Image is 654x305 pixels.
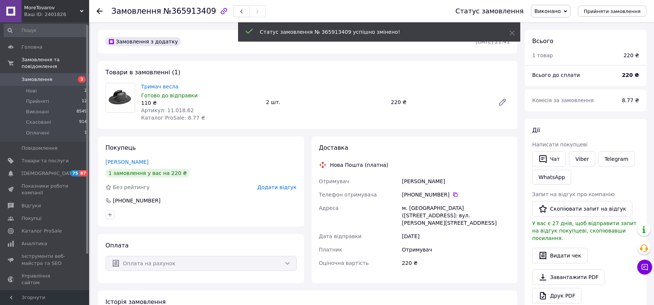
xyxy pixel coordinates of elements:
[532,288,582,304] a: Друк PDF
[455,7,524,15] div: Статус замовлення
[141,84,179,90] a: Тримач весла
[532,220,637,241] span: У вас є 27 днів, щоб відправити запит на відгук покупцеві, скопіювавши посилання.
[141,115,205,121] span: Каталог ProSale: 8.77 ₴
[263,97,388,107] div: 2 шт.
[4,24,88,37] input: Пошук
[532,151,566,167] button: Чат
[328,161,390,169] div: Нова Пошта (платна)
[22,240,47,247] span: Аналітика
[319,192,377,198] span: Телефон отримувача
[637,260,652,275] button: Чат з покупцем
[22,253,69,266] span: Інструменти веб-майстра та SEO
[106,88,135,107] img: Тримач весла
[532,142,588,147] span: Написати покупцеві
[257,184,296,190] span: Додати відгук
[598,151,635,167] a: Telegram
[260,28,491,36] div: Статус замовлення № 365913409 успішно змінено!
[402,191,510,198] div: [PHONE_NUMBER]
[400,201,511,230] div: м. [GEOGRAPHIC_DATA] ([STREET_ADDRESS]: вул. [PERSON_NAME][STREET_ADDRESS]
[105,159,149,165] a: [PERSON_NAME]
[388,97,492,107] div: 220 ₴
[532,97,594,103] span: Комісія за замовлення
[141,93,198,98] span: Готово до відправки
[584,9,641,14] span: Прийняти замовлення
[71,170,79,176] span: 75
[400,256,511,270] div: 220 ₴
[112,197,161,204] div: [PHONE_NUMBER]
[319,178,349,184] span: Отримувач
[22,273,69,286] span: Управління сайтом
[79,170,88,176] span: 87
[22,228,62,234] span: Каталог ProSale
[79,119,87,126] span: 914
[163,7,216,16] span: №365913409
[532,72,580,78] span: Всього до сплати
[22,76,52,83] span: Замовлення
[22,183,69,196] span: Показники роботи компанії
[141,99,260,107] div: 110 ₴
[534,8,561,14] span: Виконано
[113,184,150,190] span: Без рейтингу
[532,127,540,134] span: Дії
[105,169,190,178] div: 1 замовлення у вас на 220 ₴
[26,88,37,94] span: Нові
[400,230,511,243] div: [DATE]
[532,52,553,58] span: 1 товар
[22,170,77,177] span: [DEMOGRAPHIC_DATA]
[22,215,42,222] span: Покупці
[319,247,342,253] span: Платник
[569,151,595,167] a: Viber
[578,6,647,17] button: Прийняти замовлення
[319,205,339,211] span: Адреса
[24,4,80,11] span: MoreTovarov
[532,201,632,217] button: Скопіювати запит на відгук
[622,97,639,103] span: 8.77 ₴
[111,7,161,16] span: Замовлення
[24,11,89,18] div: Ваш ID: 2401826
[105,37,181,46] div: Замовлення з додатку
[78,76,85,82] span: 3
[26,108,49,115] span: Виконані
[532,248,588,263] button: Видати чек
[77,108,87,115] span: 8549
[84,130,87,136] span: 1
[26,130,49,136] span: Оплачені
[84,88,87,94] span: 2
[532,269,605,285] a: Завантажити PDF
[22,158,69,164] span: Товари та послуги
[82,98,87,105] span: 12
[400,175,511,188] div: [PERSON_NAME]
[97,7,103,15] div: Повернутися назад
[622,72,639,78] b: 220 ₴
[319,144,348,151] span: Доставка
[319,260,369,266] span: Оціночна вартість
[532,38,553,45] span: Всього
[532,191,615,197] span: Запит на відгук про компанію
[532,170,571,185] a: WhatsApp
[22,56,89,70] span: Замовлення та повідомлення
[26,98,49,105] span: Прийняті
[22,202,41,209] span: Відгуки
[400,243,511,256] div: Отримувач
[495,95,510,110] a: Редагувати
[319,233,362,239] span: Дата відправки
[624,52,639,59] div: 220 ₴
[26,119,51,126] span: Скасовані
[105,242,128,249] span: Оплата
[141,107,194,113] span: Артикул: 11.018.62
[105,69,180,76] span: Товари в замовленні (1)
[22,44,42,51] span: Головна
[105,144,136,151] span: Покупець
[22,145,58,152] span: Повідомлення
